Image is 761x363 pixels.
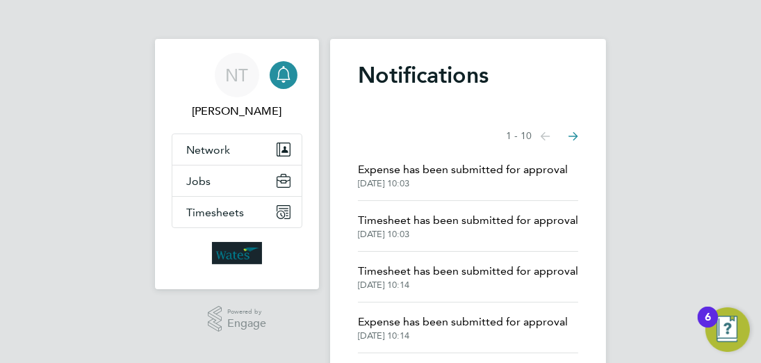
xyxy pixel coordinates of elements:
[227,318,266,330] span: Engage
[358,178,568,189] span: [DATE] 10:03
[155,39,319,289] nav: Main navigation
[358,229,578,240] span: [DATE] 10:03
[358,61,578,89] h1: Notifications
[358,314,568,330] span: Expense has been submitted for approval
[172,166,302,196] button: Jobs
[186,143,230,156] span: Network
[227,306,266,318] span: Powered by
[212,242,262,264] img: wates-logo-retina.png
[705,317,711,335] div: 6
[172,197,302,227] button: Timesheets
[506,129,532,143] span: 1 - 10
[172,242,302,264] a: Go to home page
[358,280,578,291] span: [DATE] 10:14
[172,103,302,120] span: Niall Tierney
[358,161,568,178] span: Expense has been submitted for approval
[358,212,578,229] span: Timesheet has been submitted for approval
[208,306,267,332] a: Powered byEngage
[705,307,750,352] button: Open Resource Center, 6 new notifications
[358,212,578,240] a: Timesheet has been submitted for approval[DATE] 10:03
[172,53,302,120] a: NT[PERSON_NAME]
[358,263,578,280] span: Timesheet has been submitted for approval
[172,134,302,165] button: Network
[186,206,244,219] span: Timesheets
[358,314,568,341] a: Expense has been submitted for approval[DATE] 10:14
[358,330,568,341] span: [DATE] 10:14
[506,122,578,150] nav: Select page of notifications list
[358,263,578,291] a: Timesheet has been submitted for approval[DATE] 10:14
[358,161,568,189] a: Expense has been submitted for approval[DATE] 10:03
[226,66,249,84] span: NT
[186,175,211,188] span: Jobs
